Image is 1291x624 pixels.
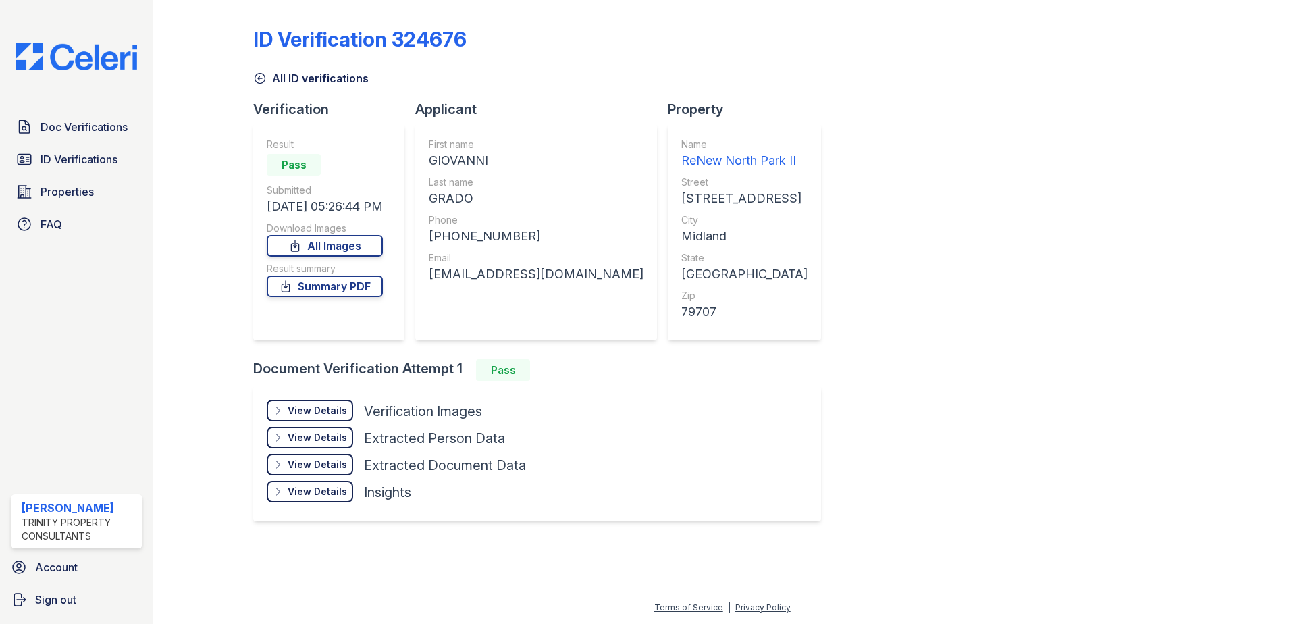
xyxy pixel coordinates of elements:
a: Properties [11,178,142,205]
span: ID Verifications [41,151,117,167]
div: Document Verification Attempt 1 [253,359,832,381]
div: 79707 [681,303,808,321]
div: Phone [429,213,643,227]
div: Midland [681,227,808,246]
div: [GEOGRAPHIC_DATA] [681,265,808,284]
span: FAQ [41,216,62,232]
div: Name [681,138,808,151]
div: Last name [429,176,643,189]
div: Email [429,251,643,265]
span: Account [35,559,78,575]
div: [DATE] 05:26:44 PM [267,197,383,216]
span: Properties [41,184,94,200]
div: View Details [288,458,347,471]
a: FAQ [11,211,142,238]
div: Trinity Property Consultants [22,516,137,543]
div: Verification [253,100,415,119]
div: Pass [476,359,530,381]
a: Doc Verifications [11,113,142,140]
div: GRADO [429,189,643,208]
div: [PHONE_NUMBER] [429,227,643,246]
div: Verification Images [364,402,482,421]
div: Property [668,100,832,119]
div: Street [681,176,808,189]
a: Name ReNew North Park II [681,138,808,170]
div: Insights [364,483,411,502]
div: Extracted Person Data [364,429,505,448]
div: ReNew North Park II [681,151,808,170]
a: Account [5,554,148,581]
div: Zip [681,289,808,303]
a: Terms of Service [654,602,723,613]
div: [STREET_ADDRESS] [681,189,808,208]
div: GIOVANNI [429,151,643,170]
iframe: chat widget [1234,570,1277,610]
span: Sign out [35,592,76,608]
div: First name [429,138,643,151]
div: ID Verification 324676 [253,27,467,51]
a: ID Verifications [11,146,142,173]
div: | [728,602,731,613]
span: Doc Verifications [41,119,128,135]
div: Extracted Document Data [364,456,526,475]
a: All ID verifications [253,70,369,86]
div: Submitted [267,184,383,197]
div: State [681,251,808,265]
img: CE_Logo_Blue-a8612792a0a2168367f1c8372b55b34899dd931a85d93a1a3d3e32e68fde9ad4.png [5,43,148,70]
a: Privacy Policy [735,602,791,613]
a: All Images [267,235,383,257]
a: Sign out [5,586,148,613]
div: View Details [288,485,347,498]
div: Result summary [267,262,383,276]
div: View Details [288,404,347,417]
div: Result [267,138,383,151]
div: Download Images [267,222,383,235]
div: City [681,213,808,227]
div: [EMAIL_ADDRESS][DOMAIN_NAME] [429,265,643,284]
div: Applicant [415,100,668,119]
a: Summary PDF [267,276,383,297]
div: Pass [267,154,321,176]
div: [PERSON_NAME] [22,500,137,516]
div: View Details [288,431,347,444]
